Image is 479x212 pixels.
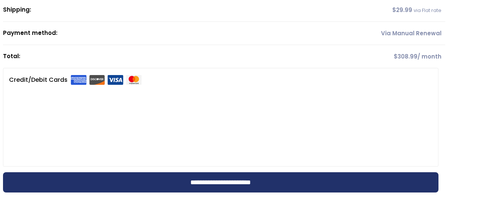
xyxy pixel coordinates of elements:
img: Amex [71,75,87,85]
img: Visa [107,75,124,85]
span: $ [394,53,398,60]
span: 29.99 [392,6,412,14]
td: Via Manual Renewal [354,22,445,45]
th: Payment method: [3,22,354,45]
span: 308.99 [394,53,417,60]
label: Credit/Debit Cards [9,74,142,86]
img: Discover [89,75,105,85]
iframe: Secure payment input frame [8,84,431,156]
small: via Flat rate [414,7,441,14]
span: $ [392,6,396,14]
td: / month [354,45,445,68]
img: Mastercard [126,75,142,85]
th: Total: [3,45,354,68]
